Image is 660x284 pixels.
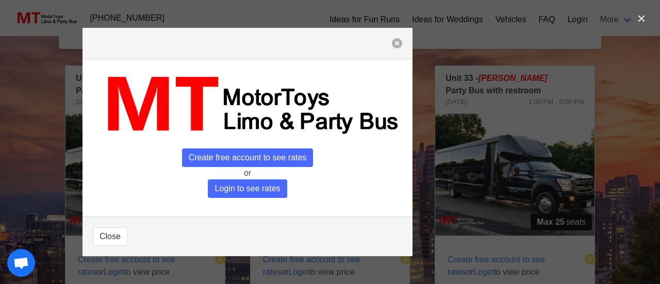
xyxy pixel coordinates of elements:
[7,249,35,277] a: Open chat
[182,148,313,167] span: Create free account to see rates
[93,167,402,179] p: or
[208,179,287,198] span: Login to see rates
[93,227,127,246] button: Close
[100,230,121,243] span: Close
[93,70,402,140] img: MT_logo_name.png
